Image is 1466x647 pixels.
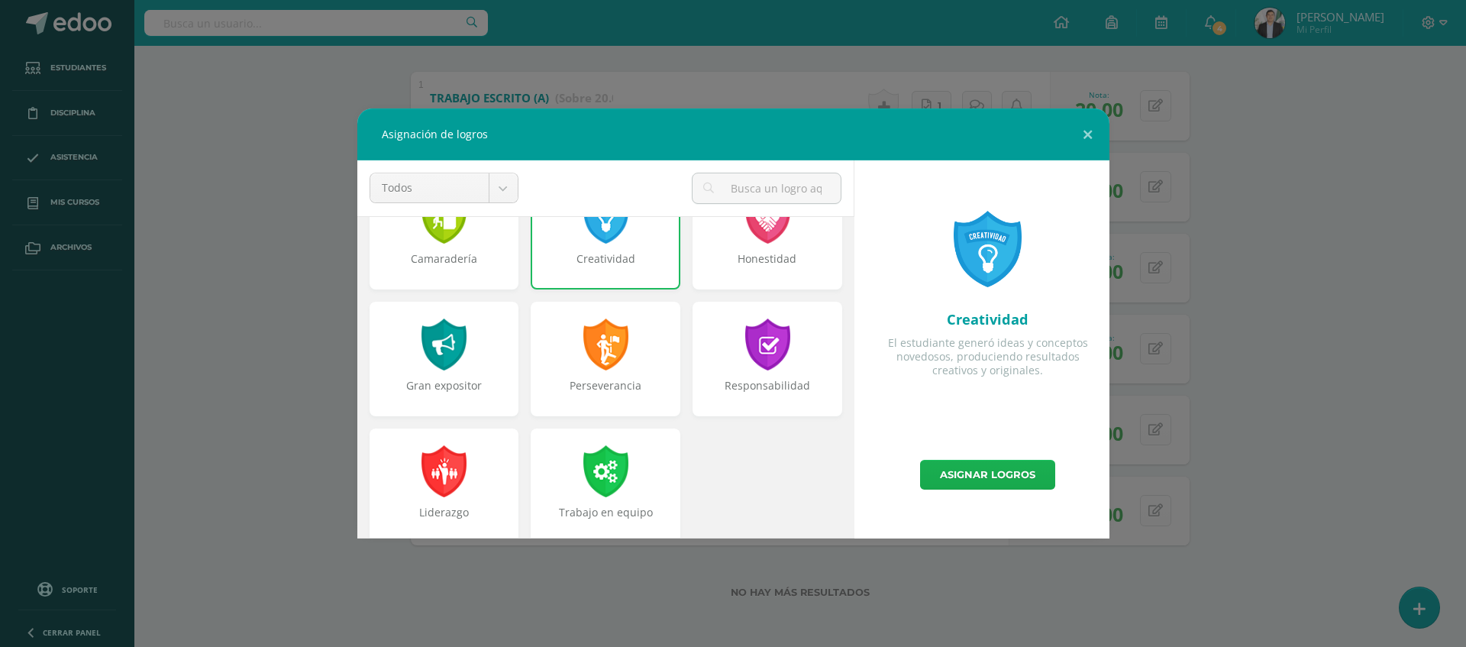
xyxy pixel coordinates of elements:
[532,505,679,535] div: Trabajo en equipo
[879,310,1097,328] div: Creatividad
[371,505,518,535] div: Liderazgo
[693,173,840,203] input: Busca un logro aquí...
[1066,108,1109,160] button: Close (Esc)
[371,251,518,282] div: Camaradería
[370,173,518,202] a: Todos
[532,378,679,409] div: Perseverancia
[694,251,841,282] div: Honestidad
[694,378,841,409] div: Responsabilidad
[879,336,1097,378] div: El estudiante generó ideas y conceptos novedosos, produciendo resultados creativos y originales.
[357,108,1109,160] div: Asignación de logros
[371,378,518,409] div: Gran expositor
[920,460,1055,490] a: Asignar logros
[382,173,477,202] span: Todos
[532,251,679,282] div: Creatividad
